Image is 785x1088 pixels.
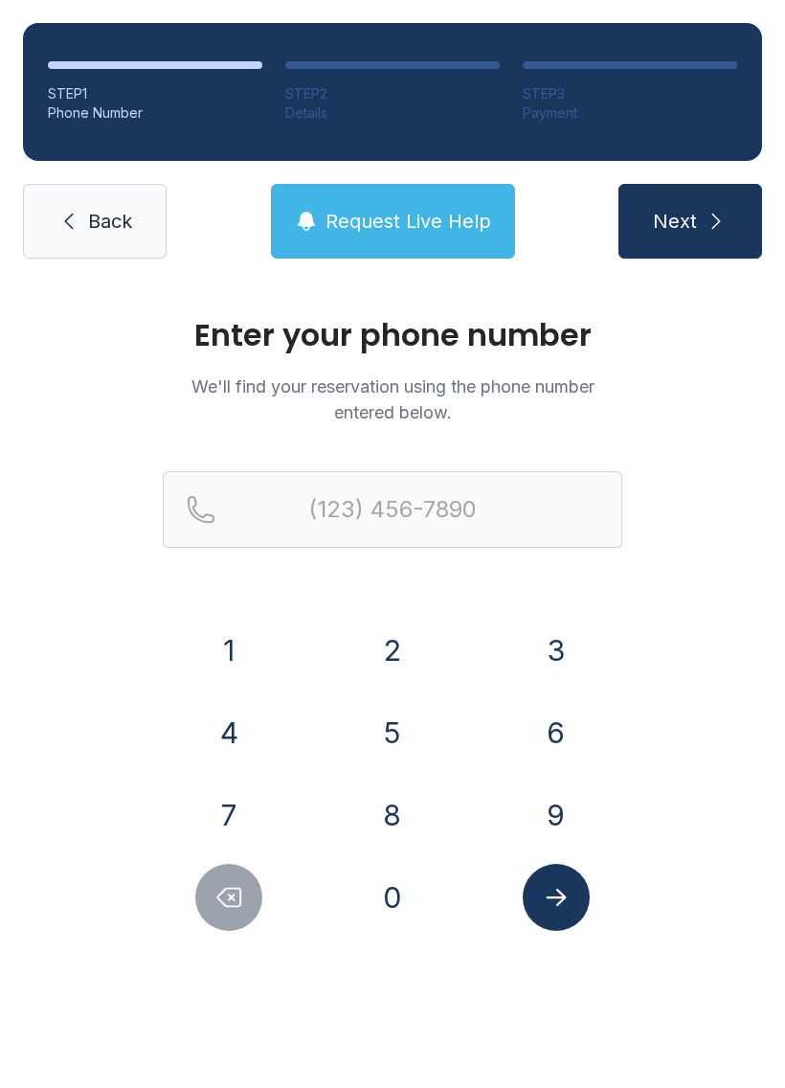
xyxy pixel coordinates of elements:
[359,699,426,766] button: 5
[195,617,262,684] button: 1
[163,320,622,351] h1: Enter your phone number
[325,208,491,235] span: Request Live Help
[523,84,737,103] div: STEP 3
[163,471,622,548] input: Reservation phone number
[359,864,426,931] button: 0
[523,617,590,684] button: 3
[523,103,737,123] div: Payment
[163,374,622,425] p: We'll find your reservation using the phone number entered below.
[359,617,426,684] button: 2
[285,84,500,103] div: STEP 2
[523,864,590,931] button: Submit lookup form
[48,103,262,123] div: Phone Number
[285,103,500,123] div: Details
[359,782,426,849] button: 8
[195,699,262,766] button: 4
[48,84,262,103] div: STEP 1
[523,699,590,766] button: 6
[195,782,262,849] button: 7
[523,782,590,849] button: 9
[195,864,262,931] button: Delete number
[653,208,697,235] span: Next
[88,208,132,235] span: Back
